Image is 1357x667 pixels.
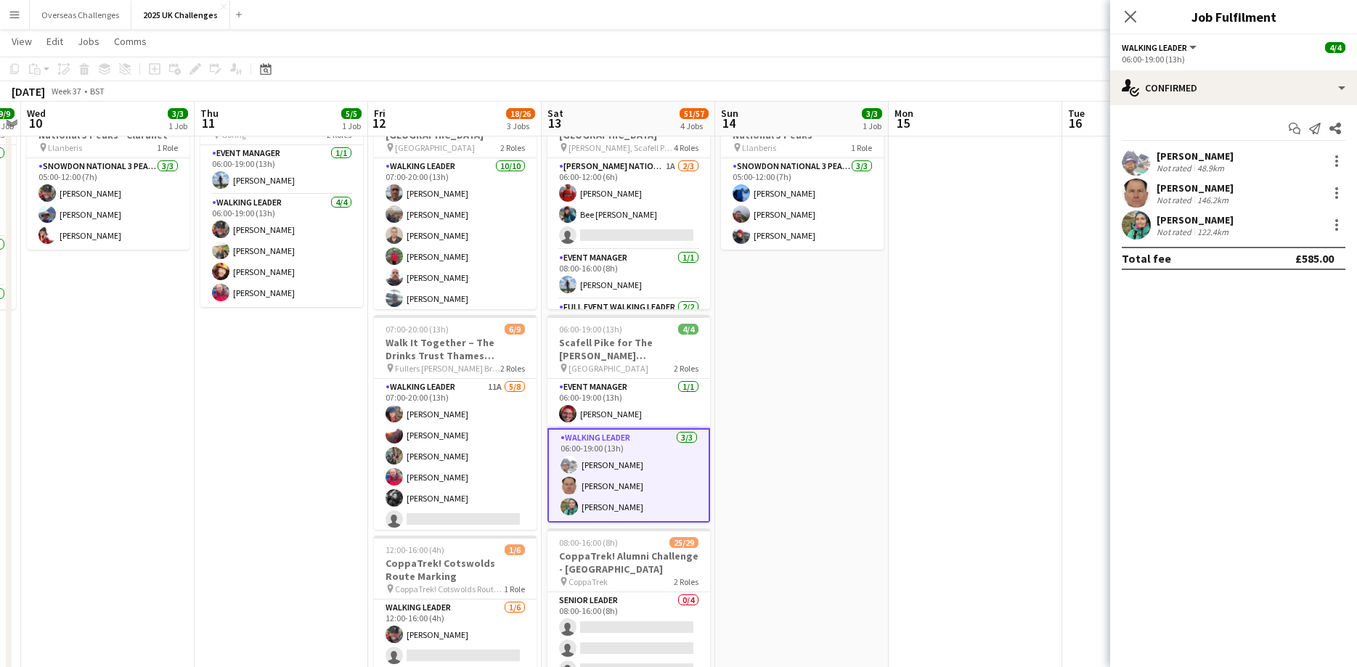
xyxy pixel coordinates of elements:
[851,142,872,153] span: 1 Role
[505,324,525,335] span: 6/9
[27,94,190,250] app-job-card: 05:00-12:00 (7h)3/3Snowdon Local leaders - National 3 Peaks - Claranet Llanberis1 RoleSnowdon Nat...
[506,108,535,119] span: 18/26
[1194,226,1231,237] div: 122.4km
[200,145,363,195] app-card-role: Event Manager1/106:00-19:00 (13h)[PERSON_NAME]
[78,35,99,48] span: Jobs
[669,537,698,548] span: 25/29
[372,115,386,131] span: 12
[674,142,698,153] span: 4 Roles
[200,94,363,307] div: 06:00-19:00 (13h)5/5Chilterns Challenge Goring2 RolesEvent Manager1/106:00-19:00 (13h)[PERSON_NAM...
[1122,54,1345,65] div: 06:00-19:00 (13h)
[1157,226,1194,237] div: Not rated
[114,35,147,48] span: Comms
[72,32,105,51] a: Jobs
[721,158,884,250] app-card-role: Snowdon National 3 Peaks Walking Leader3/305:00-12:00 (7h)[PERSON_NAME][PERSON_NAME][PERSON_NAME]
[545,115,563,131] span: 13
[1194,195,1231,205] div: 146.2km
[168,120,187,131] div: 1 Job
[342,120,361,131] div: 1 Job
[374,158,537,397] app-card-role: Walking Leader10/1007:00-20:00 (13h)[PERSON_NAME][PERSON_NAME][PERSON_NAME][PERSON_NAME][PERSON_N...
[569,363,648,374] span: [GEOGRAPHIC_DATA]
[569,576,608,587] span: CoppaTrek
[892,115,913,131] span: 15
[1325,42,1345,53] span: 4/4
[1157,181,1234,195] div: [PERSON_NAME]
[547,428,710,523] app-card-role: Walking Leader3/306:00-19:00 (13h)[PERSON_NAME][PERSON_NAME][PERSON_NAME]
[1157,213,1234,226] div: [PERSON_NAME]
[547,336,710,362] h3: Scafell Pike for The [PERSON_NAME] [PERSON_NAME] Trust
[674,363,698,374] span: 2 Roles
[46,35,63,48] span: Edit
[131,1,230,29] button: 2025 UK Challenges
[742,142,776,153] span: Llanberis
[895,107,913,120] span: Mon
[559,324,622,335] span: 06:00-19:00 (13h)
[547,94,710,309] app-job-card: 06:00-00:00 (18h) (Sun)7/9National 3 Peaks - [GEOGRAPHIC_DATA] [PERSON_NAME], Scafell Pike and Sn...
[547,107,563,120] span: Sat
[386,544,444,555] span: 12:00-16:00 (4h)
[547,158,710,250] app-card-role: [PERSON_NAME] National 3 Peaks Walking Leader1A2/306:00-12:00 (6h)[PERSON_NAME]Bee [PERSON_NAME]
[395,584,504,594] span: CoppaTrek! Cotswolds Route Marking
[500,142,525,153] span: 2 Roles
[374,379,537,576] app-card-role: Walking Leader11A5/807:00-20:00 (13h)[PERSON_NAME][PERSON_NAME][PERSON_NAME][PERSON_NAME][PERSON_...
[108,32,152,51] a: Comms
[863,120,881,131] div: 1 Job
[395,142,475,153] span: [GEOGRAPHIC_DATA]
[12,35,32,48] span: View
[374,336,537,362] h3: Walk It Together – The Drinks Trust Thames Footpath Challenge
[547,549,710,576] h3: CoppaTrek! Alumni Challenge - [GEOGRAPHIC_DATA]
[1110,70,1357,105] div: Confirmed
[1066,115,1085,131] span: 16
[157,142,178,153] span: 1 Role
[1110,7,1357,26] h3: Job Fulfilment
[507,120,534,131] div: 3 Jobs
[1122,42,1199,53] button: Walking Leader
[341,108,362,119] span: 5/5
[374,557,537,583] h3: CoppaTrek! Cotswolds Route Marking
[41,32,69,51] a: Edit
[198,115,219,131] span: 11
[200,195,363,307] app-card-role: Walking Leader4/406:00-19:00 (13h)[PERSON_NAME][PERSON_NAME][PERSON_NAME][PERSON_NAME]
[1157,150,1234,163] div: [PERSON_NAME]
[374,315,537,530] app-job-card: 07:00-20:00 (13h)6/9Walk It Together – The Drinks Trust Thames Footpath Challenge Fullers [PERSON...
[721,94,884,250] app-job-card: 05:00-12:00 (7h)3/3Snowdon Local leaders - National 3 Peaks Llanberis1 RoleSnowdon National 3 Pea...
[547,250,710,299] app-card-role: Event Manager1/108:00-16:00 (8h)[PERSON_NAME]
[1157,195,1194,205] div: Not rated
[90,86,105,97] div: BST
[678,324,698,335] span: 4/4
[547,299,710,374] app-card-role: Full Event Walking Leader2/2
[504,584,525,594] span: 1 Role
[500,363,525,374] span: 2 Roles
[1122,251,1171,266] div: Total fee
[559,537,618,548] span: 08:00-16:00 (8h)
[862,108,882,119] span: 3/3
[1295,251,1334,266] div: £585.00
[1157,163,1194,173] div: Not rated
[374,94,537,309] app-job-card: 07:00-20:00 (13h)11/11NSPCC Proper Trek [GEOGRAPHIC_DATA] [GEOGRAPHIC_DATA]2 RolesWalking Leader1...
[721,107,738,120] span: Sun
[12,84,45,99] div: [DATE]
[6,32,38,51] a: View
[1122,42,1187,53] span: Walking Leader
[1068,107,1085,120] span: Tue
[395,363,500,374] span: Fullers [PERSON_NAME] Brewery, [GEOGRAPHIC_DATA]
[386,324,449,335] span: 07:00-20:00 (13h)
[719,115,738,131] span: 14
[674,576,698,587] span: 2 Roles
[569,142,674,153] span: [PERSON_NAME], Scafell Pike and Snowdon
[48,86,84,97] span: Week 37
[547,379,710,428] app-card-role: Event Manager1/106:00-19:00 (13h)[PERSON_NAME]
[547,315,710,523] app-job-card: 06:00-19:00 (13h)4/4Scafell Pike for The [PERSON_NAME] [PERSON_NAME] Trust [GEOGRAPHIC_DATA]2 Rol...
[374,107,386,120] span: Fri
[27,158,190,250] app-card-role: Snowdon National 3 Peaks Walking Leader3/305:00-12:00 (7h)[PERSON_NAME][PERSON_NAME][PERSON_NAME]
[680,120,708,131] div: 4 Jobs
[680,108,709,119] span: 51/57
[27,107,46,120] span: Wed
[505,544,525,555] span: 1/6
